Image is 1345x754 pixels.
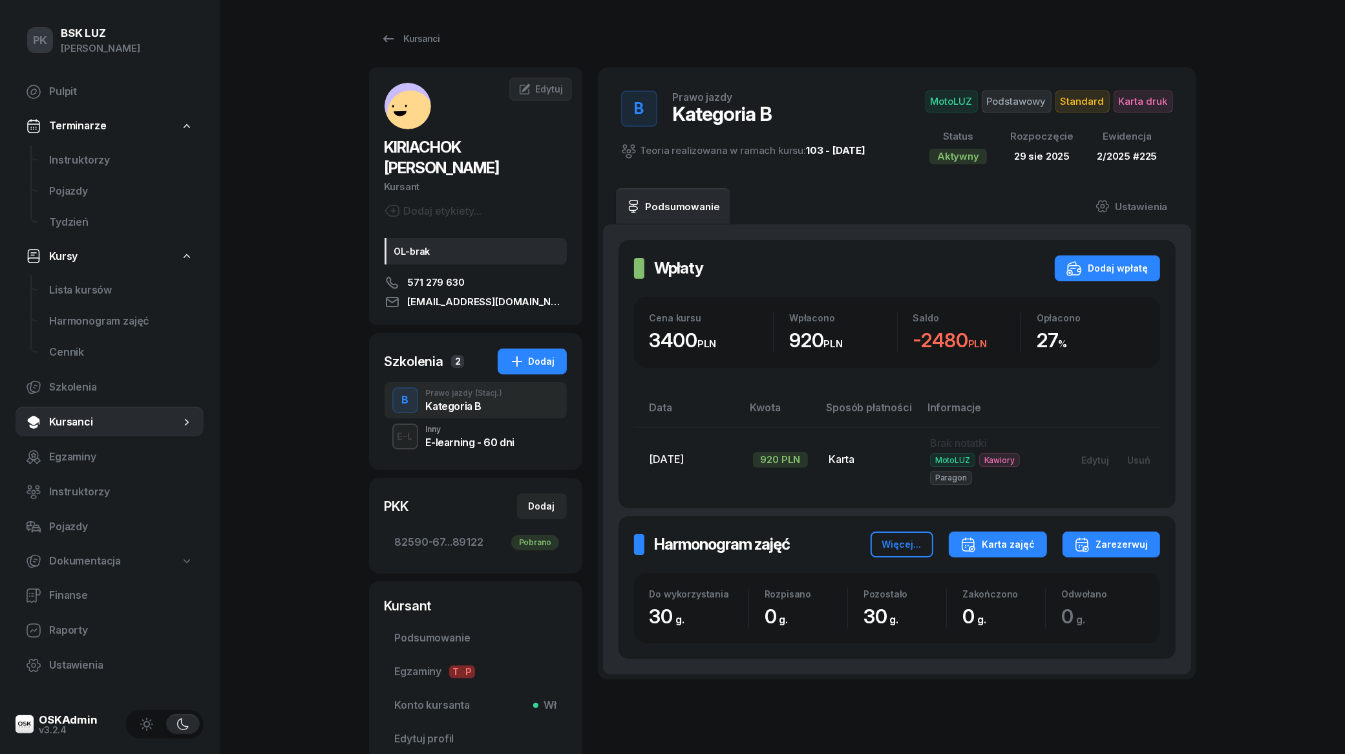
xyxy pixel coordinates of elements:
small: % [1059,338,1068,350]
div: Więcej... [882,537,922,552]
span: [DATE] [650,453,684,466]
div: Szkolenia [385,352,444,371]
div: 2/2025 #225 [1097,148,1157,165]
div: Karta [829,451,909,468]
span: Paragon [930,471,972,484]
h2: Wpłaty [655,258,704,279]
small: g. [890,613,899,626]
span: 2 [451,355,464,368]
div: E-L [392,428,418,444]
div: [PERSON_NAME] [61,40,140,57]
div: Dodaj wpłatę [1066,261,1149,276]
button: Karta zajęć [949,532,1047,557]
small: PLN [697,338,717,350]
a: Dokumentacja [16,546,204,576]
div: E-learning - 60 dni [426,437,514,447]
small: g. [977,613,986,626]
div: Opłacono [1037,312,1145,323]
span: Instruktorzy [49,484,193,501]
button: Dodaj etykiety... [385,203,482,219]
span: Raporty [49,622,193,639]
span: Ustawienia [49,657,193,674]
span: Wł [538,697,556,714]
span: Karta druk [1114,91,1173,113]
div: 27 [1037,329,1145,352]
div: v3.2.4 [39,726,98,735]
a: 103 - [DATE] [806,144,865,156]
a: [EMAIL_ADDRESS][DOMAIN_NAME] [385,294,567,310]
div: Pozostało [863,588,946,599]
div: Inny [426,425,514,433]
div: Status [929,128,987,145]
div: B [629,96,649,122]
div: Dodaj [529,499,555,514]
div: Ewidencja [1097,128,1157,145]
span: P [462,665,475,678]
span: Edytuj profil [395,731,556,748]
span: Egzaminy [395,663,556,680]
span: 29 sie 2025 [1014,150,1070,162]
span: Egzaminy [49,449,193,466]
div: 920 PLN [753,452,809,468]
button: MotoLUZPodstawowyStandardKarta druk [926,91,1173,113]
div: Saldo [913,312,1021,323]
a: Egzaminy [16,442,204,473]
div: Rozpoczęcie [1010,128,1074,145]
a: Cennik [39,337,204,368]
div: Zakończono [962,588,1045,599]
th: Data [634,399,743,427]
small: g. [675,613,684,626]
div: Kursanci [381,31,440,47]
a: Ustawienia [16,650,204,681]
button: Dodaj [517,493,567,519]
span: 571 279 630 [408,275,465,290]
div: Kursant [385,178,567,195]
span: Pojazdy [49,519,193,535]
a: Lista kursów [39,275,204,306]
div: -2480 [913,329,1021,352]
span: Podsumowanie [395,630,556,647]
span: 82590-67...89122 [395,534,556,551]
a: EgzaminyTP [385,656,567,687]
h2: Harmonogram zajęć [655,534,790,555]
span: Tydzień [49,214,193,231]
div: Kategoria B [426,401,503,411]
div: Dodaj [509,354,555,369]
a: Harmonogram zajęć [39,306,204,337]
button: BPrawo jazdy(Stacj.)Kategoria B [385,382,567,418]
th: Kwota [743,399,819,427]
span: Pojazdy [49,183,193,200]
a: Szkolenia [16,372,204,403]
button: Dodaj [498,349,567,374]
div: Do wykorzystania [650,588,748,599]
a: Pojazdy [16,512,204,543]
span: Lista kursów [49,282,193,299]
span: Kawiory [979,453,1020,467]
small: PLN [968,338,988,350]
div: Kategoria B [673,102,772,125]
a: Ustawienia [1085,188,1178,224]
span: 0 [765,605,795,628]
a: Kursanci [16,407,204,438]
button: Więcej... [871,532,933,557]
th: Sposób płatności [818,399,919,427]
span: KIRIACHOK [PERSON_NAME] [385,138,500,177]
div: Edytuj [1082,455,1110,466]
a: 571 279 630 [385,275,567,290]
div: OSKAdmin [39,715,98,726]
div: Prawo jazdy [426,389,503,397]
span: T [449,665,462,678]
button: Usuń [1119,449,1160,471]
span: Podstawowy [982,91,1052,113]
a: Tydzień [39,207,204,238]
button: Edytuj [1073,449,1119,471]
span: Standard [1055,91,1110,113]
div: Cena kursu [650,312,774,323]
a: Edytuj [509,78,571,101]
span: 30 [650,605,691,628]
span: [EMAIL_ADDRESS][DOMAIN_NAME] [408,294,567,310]
div: B [396,389,414,411]
div: Usuń [1128,455,1151,466]
a: Pojazdy [39,176,204,207]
